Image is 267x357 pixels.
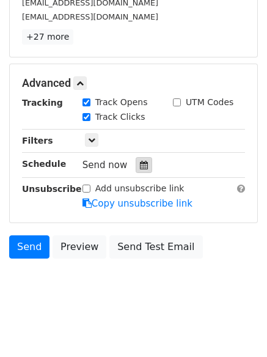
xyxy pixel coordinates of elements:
[22,76,245,90] h5: Advanced
[22,12,158,21] small: [EMAIL_ADDRESS][DOMAIN_NAME]
[186,96,233,109] label: UTM Codes
[109,235,202,259] a: Send Test Email
[22,29,73,45] a: +27 more
[95,96,148,109] label: Track Opens
[206,298,267,357] iframe: Chat Widget
[22,98,63,108] strong: Tracking
[82,160,128,171] span: Send now
[53,235,106,259] a: Preview
[22,159,66,169] strong: Schedule
[82,198,192,209] a: Copy unsubscribe link
[9,235,49,259] a: Send
[95,111,145,123] label: Track Clicks
[95,182,185,195] label: Add unsubscribe link
[22,184,82,194] strong: Unsubscribe
[22,136,53,145] strong: Filters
